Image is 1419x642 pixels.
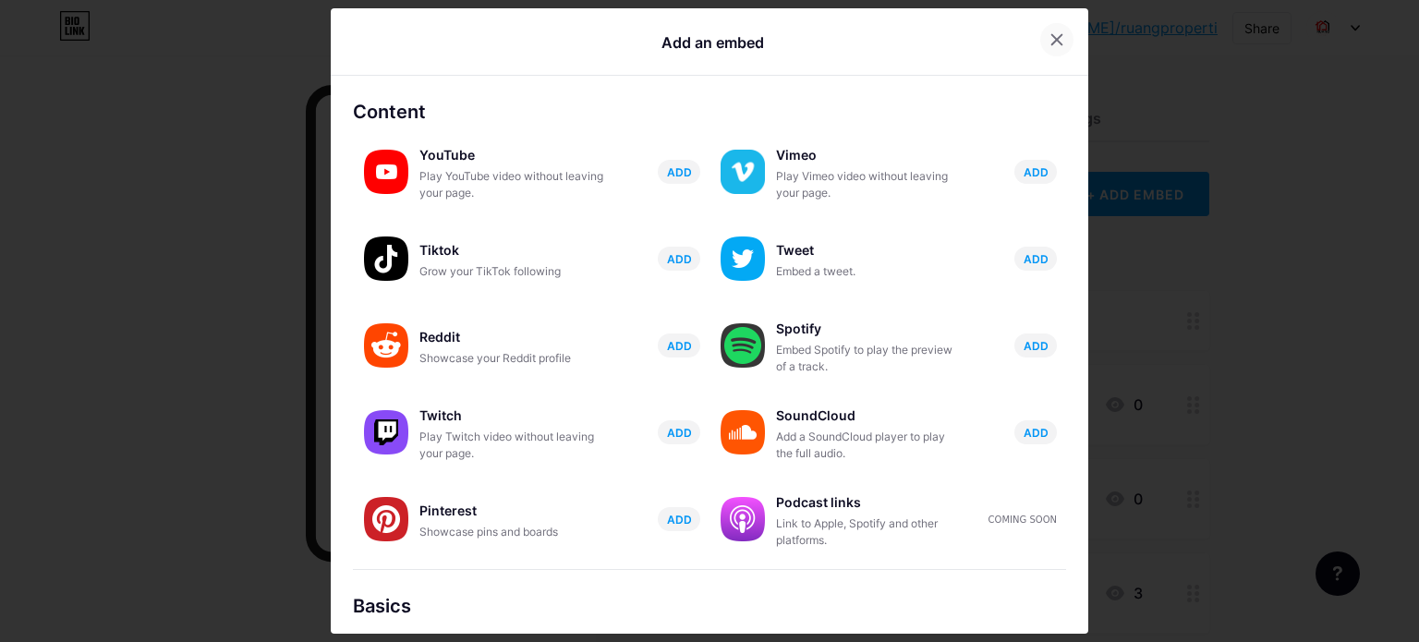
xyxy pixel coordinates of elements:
div: Showcase pins and boards [419,524,604,540]
span: ADD [667,338,692,354]
button: ADD [658,420,700,444]
span: ADD [1024,338,1049,354]
div: Coming soon [988,513,1057,527]
div: Play Twitch video without leaving your page. [419,429,604,462]
div: Link to Apple, Spotify and other platforms. [776,515,961,549]
div: Add an embed [661,31,764,54]
span: ADD [667,512,692,527]
div: Embed Spotify to play the preview of a track. [776,342,961,375]
div: Spotify [776,316,961,342]
div: Pinterest [419,498,604,524]
div: SoundCloud [776,403,961,429]
button: ADD [658,160,700,184]
div: Play Vimeo video without leaving your page. [776,168,961,201]
div: Showcase your Reddit profile [419,350,604,367]
span: ADD [1024,425,1049,441]
span: ADD [1024,164,1049,180]
div: Grow your TikTok following [419,263,604,280]
div: Podcast links [776,490,961,515]
div: Tiktok [419,237,604,263]
button: ADD [1014,420,1057,444]
img: soundcloud [721,410,765,454]
img: tiktok [364,236,408,281]
button: ADD [1014,247,1057,271]
img: pinterest [364,497,408,541]
div: Content [353,98,1066,126]
div: Basics [353,592,1066,620]
div: Twitch [419,403,604,429]
div: Embed a tweet. [776,263,961,280]
button: ADD [658,333,700,357]
span: ADD [1024,251,1049,267]
button: ADD [658,247,700,271]
div: Vimeo [776,142,961,168]
img: reddit [364,323,408,368]
div: Add a SoundCloud player to play the full audio. [776,429,961,462]
span: ADD [667,164,692,180]
img: podcastlinks [721,497,765,541]
span: ADD [667,425,692,441]
button: ADD [658,507,700,531]
img: twitch [364,410,408,454]
button: ADD [1014,333,1057,357]
img: youtube [364,150,408,194]
div: Tweet [776,237,961,263]
img: spotify [721,323,765,368]
div: YouTube [419,142,604,168]
button: ADD [1014,160,1057,184]
img: twitter [721,236,765,281]
img: vimeo [721,150,765,194]
span: ADD [667,251,692,267]
div: Play YouTube video without leaving your page. [419,168,604,201]
div: Reddit [419,324,604,350]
